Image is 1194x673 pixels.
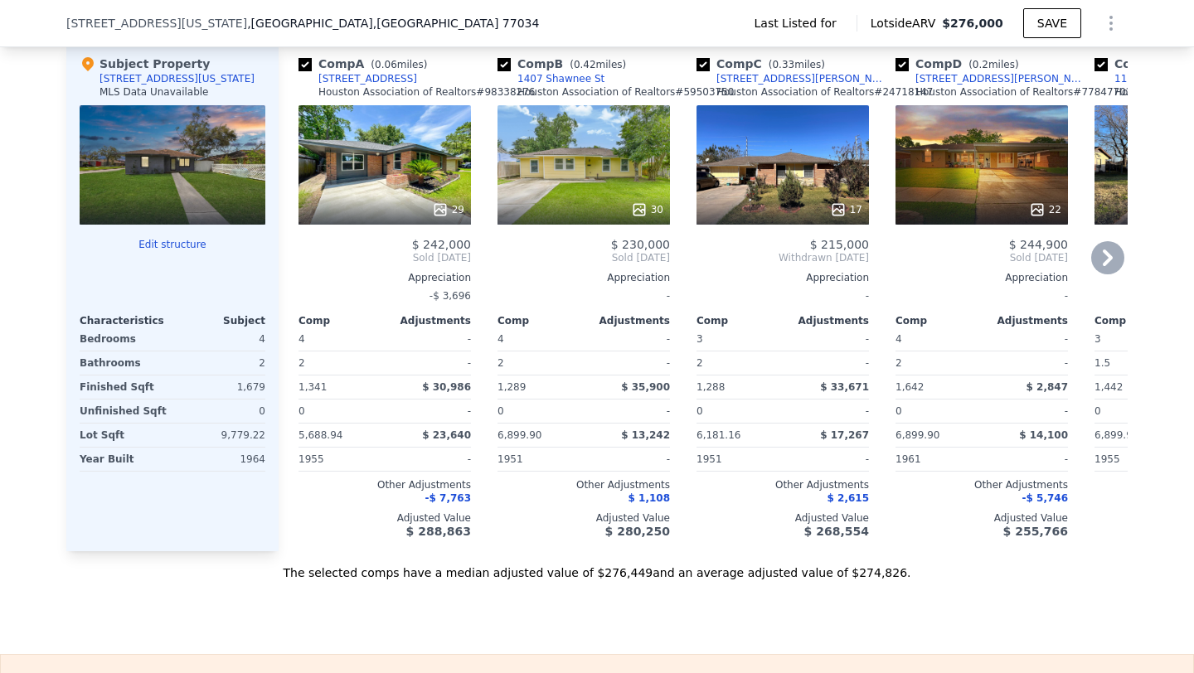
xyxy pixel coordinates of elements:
span: 6,899.90 [895,429,939,441]
div: [STREET_ADDRESS] [318,72,417,85]
a: [STREET_ADDRESS][PERSON_NAME] [696,72,889,85]
div: Other Adjustments [895,478,1068,491]
div: 0 [176,399,265,423]
span: $ 288,863 [406,525,471,538]
span: Withdrawn [DATE] [696,251,869,264]
div: Appreciation [895,271,1068,284]
div: Lot Sqft [80,424,169,447]
div: Houston Association of Realtors # 24718147 [716,85,933,99]
span: Sold [DATE] [298,251,471,264]
div: 30 [631,201,663,218]
div: Characteristics [80,314,172,327]
div: The selected comps have a median adjusted value of $276,449 and an average adjusted value of $274... [66,551,1128,581]
span: 4 [895,333,902,345]
span: $ 242,000 [412,238,471,251]
div: Bedrooms [80,327,169,351]
div: 1964 [176,448,265,471]
div: Comp D [895,56,1026,72]
span: -$ 3,696 [430,290,471,302]
div: Comp A [298,56,434,72]
span: $ 2,615 [828,492,869,504]
div: Comp [498,314,584,327]
span: 0 [696,405,703,417]
div: Houston Association of Realtors # 59503750 [517,85,734,99]
div: [STREET_ADDRESS][PERSON_NAME] [915,72,1088,85]
span: 0 [498,405,504,417]
span: 1,289 [498,381,526,393]
span: $ 30,986 [422,381,471,393]
span: $ 17,267 [820,429,869,441]
div: - [587,351,670,375]
div: Adjustments [584,314,670,327]
span: 6,899.90 [498,429,541,441]
div: - [388,448,471,471]
div: Comp [1094,314,1181,327]
div: - [786,351,869,375]
button: Show Options [1094,7,1128,40]
div: - [498,284,670,307]
a: [STREET_ADDRESS][PERSON_NAME] [895,72,1088,85]
span: , [GEOGRAPHIC_DATA] 77034 [373,17,540,30]
div: Houston Association of Realtors # 98338276 [318,85,535,99]
div: 1407 Shawnee St [517,72,604,85]
div: - [985,448,1068,471]
div: Adjusted Value [696,511,869,525]
div: Adjustments [783,314,869,327]
span: $ 244,900 [1009,238,1068,251]
div: Other Adjustments [498,478,670,491]
div: 4 [176,327,265,351]
span: 3 [696,333,703,345]
div: 2 [498,351,580,375]
span: Lotside ARV [871,15,942,31]
div: Other Adjustments [298,478,471,491]
a: [STREET_ADDRESS] [298,72,417,85]
div: 2 [696,351,779,375]
span: Sold [DATE] [895,251,1068,264]
span: 5,688.94 [298,429,342,441]
span: 1,642 [895,381,924,393]
span: , [GEOGRAPHIC_DATA] [247,15,539,31]
span: 1,341 [298,381,327,393]
div: 17 [830,201,862,218]
div: [STREET_ADDRESS][US_STATE] [99,72,255,85]
div: Adjusted Value [298,511,471,525]
span: $ 280,250 [605,525,670,538]
span: 0 [298,405,305,417]
div: Comp B [498,56,633,72]
div: Comp [696,314,783,327]
span: $ 14,100 [1019,429,1068,441]
button: SAVE [1023,8,1081,38]
div: Adjustments [385,314,471,327]
div: [STREET_ADDRESS][PERSON_NAME] [716,72,889,85]
div: 1961 [895,448,978,471]
span: ( miles) [563,59,633,70]
span: 6,181.16 [696,429,740,441]
div: - [985,351,1068,375]
span: 4 [298,333,305,345]
span: $ 268,554 [804,525,869,538]
div: Comp [298,314,385,327]
div: Houston Association of Realtors # 77847702 [915,85,1132,99]
span: 0.06 [375,59,397,70]
span: $ 35,900 [621,381,670,393]
div: - [388,399,471,423]
span: 4 [498,333,504,345]
div: Appreciation [696,271,869,284]
span: Last Listed for [755,15,843,31]
div: Finished Sqft [80,375,169,399]
span: 0.2 [973,59,988,70]
span: $ 215,000 [810,238,869,251]
div: 1955 [298,448,381,471]
span: $ 230,000 [611,238,670,251]
div: MLS Data Unavailable [99,85,209,99]
a: 1407 Shawnee St [498,72,604,85]
span: $ 13,242 [621,429,670,441]
div: - [985,399,1068,423]
div: - [985,327,1068,351]
div: 1955 [1094,448,1177,471]
span: ( miles) [762,59,832,70]
div: 2 [895,351,978,375]
span: 0 [895,405,902,417]
div: Adjusted Value [498,511,670,525]
span: ( miles) [962,59,1025,70]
